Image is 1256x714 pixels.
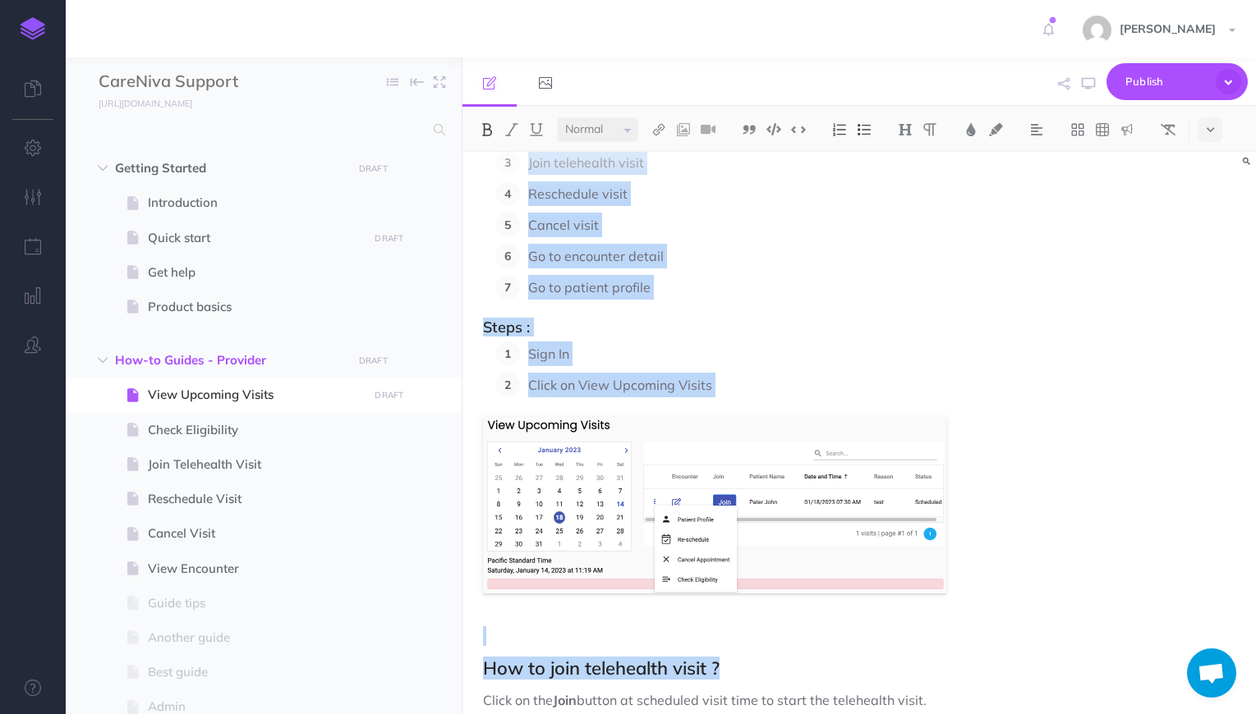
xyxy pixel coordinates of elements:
[528,341,997,366] p: Sign In
[369,386,410,405] button: DRAFT
[148,297,363,317] span: Product basics
[528,244,997,268] p: Go to encounter detail
[1083,16,1111,44] img: 4e2dc3652abbd0ed611e97f7a5238af1.jpg
[148,662,363,682] span: Best guide
[148,593,363,613] span: Guide tips
[483,319,997,336] h3: Steps :
[148,420,363,440] span: Check Eligibility
[483,417,946,593] img: q5JgnsfGAHQYV4iFCrKT.png
[676,123,691,136] img: Add image button
[964,123,978,136] img: Text color button
[375,390,403,400] small: DRAFT
[528,181,997,206] p: Reschedule visit
[66,94,209,111] a: [URL][DOMAIN_NAME]
[148,559,363,579] span: View Encounter
[528,275,997,300] p: Go to patient profile
[99,70,292,94] input: Documentation Name
[1161,123,1175,136] img: Clear styles button
[504,123,519,136] img: Italic button
[352,351,393,370] button: DRAFT
[359,355,388,366] small: DRAFT
[529,123,544,136] img: Underline button
[483,690,997,710] p: Click on the button at scheduled visit time to start the telehealth visit.
[148,524,363,543] span: Cancel Visit
[1106,63,1248,100] button: Publish
[99,98,192,109] small: [URL][DOMAIN_NAME]
[1095,123,1110,136] img: Create table button
[791,123,806,135] img: Inline code button
[148,193,363,213] span: Introduction
[766,123,781,135] img: Code block button
[988,123,1003,136] img: Text background color button
[21,17,45,40] img: logo-mark.svg
[148,228,363,248] span: Quick start
[148,263,363,282] span: Get help
[553,692,577,708] strong: Join
[148,455,363,474] span: Join Telehealth Visit
[369,229,410,248] button: DRAFT
[528,150,997,175] p: Join telehealth visit
[528,213,997,237] p: Cancel visit
[352,159,393,178] button: DRAFT
[651,123,666,136] img: Link button
[375,233,403,244] small: DRAFT
[1187,648,1236,698] a: Open chat
[1125,69,1208,94] span: Publish
[1111,21,1224,36] span: [PERSON_NAME]
[148,628,363,648] span: Another guide
[115,350,343,370] span: How-to Guides - Provider
[742,123,757,136] img: Blockquote button
[359,163,388,174] small: DRAFT
[701,123,715,136] img: Add video button
[922,123,937,136] img: Paragraph button
[115,158,343,178] span: Getting Started
[528,373,997,397] p: Click on View Upcoming Visits
[832,123,847,136] img: Ordered list button
[857,123,872,136] img: Unordered list button
[483,658,997,678] h2: How to join telehealth visit ?
[1120,123,1134,136] img: Callout dropdown menu button
[898,123,913,136] img: Headings dropdown button
[148,489,363,509] span: Reschedule Visit
[1029,123,1044,136] img: Alignment dropdown menu button
[99,115,424,144] input: Search
[480,123,495,136] img: Bold button
[148,385,363,405] span: View Upcoming Visits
